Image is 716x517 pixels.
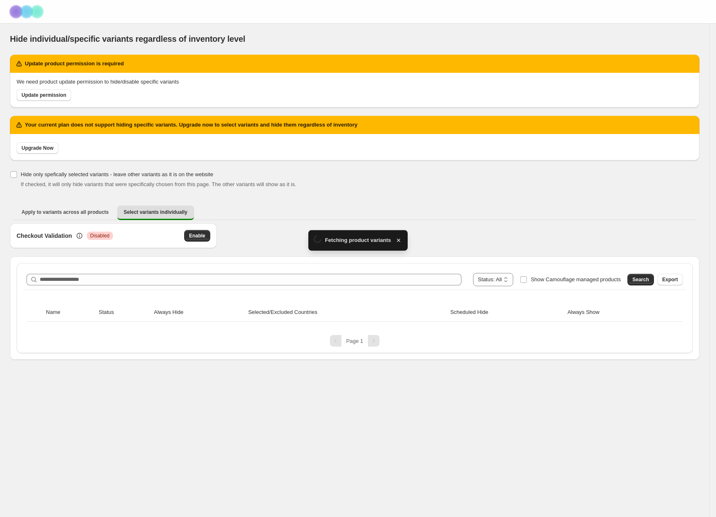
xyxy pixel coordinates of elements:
th: Always Show [565,303,666,322]
th: Selected/Excluded Countries [246,303,448,322]
span: If checked, it will only hide variants that were specifically chosen from this page. The other va... [21,181,296,187]
span: Export [662,276,678,283]
span: Show Camouflage managed products [531,276,621,282]
div: Select variants individually [10,223,699,360]
th: Status [96,303,151,322]
th: Always Hide [151,303,246,322]
span: Select variants individually [124,209,187,215]
span: Disabled [90,232,110,239]
span: We need product update permission to hide/disable specific variants [17,79,179,85]
button: Enable [184,230,210,242]
span: Hide only spefically selected variants - leave other variants as it is on the website [21,171,213,177]
h2: Your current plan does not support hiding specific variants. Upgrade now to select variants and h... [25,121,358,129]
span: Hide individual/specific variants regardless of inventory level [10,34,245,43]
span: Update permission [22,92,66,98]
th: Scheduled Hide [448,303,565,322]
span: Apply to variants across all products [22,209,109,215]
th: Name [43,303,96,322]
h3: Checkout Validation [17,232,72,240]
button: Select variants individually [117,206,194,220]
span: Fetching product variants [325,236,391,244]
span: Page 1 [346,338,363,344]
nav: Pagination [23,335,686,347]
button: Search [627,274,654,285]
span: Upgrade Now [22,145,53,151]
a: Upgrade Now [17,142,58,154]
span: Search [632,276,649,283]
a: Update permission [17,89,71,101]
h2: Update product permission is required [25,60,124,68]
span: Enable [189,232,205,239]
button: Apply to variants across all products [15,206,115,219]
button: Export [657,274,683,285]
